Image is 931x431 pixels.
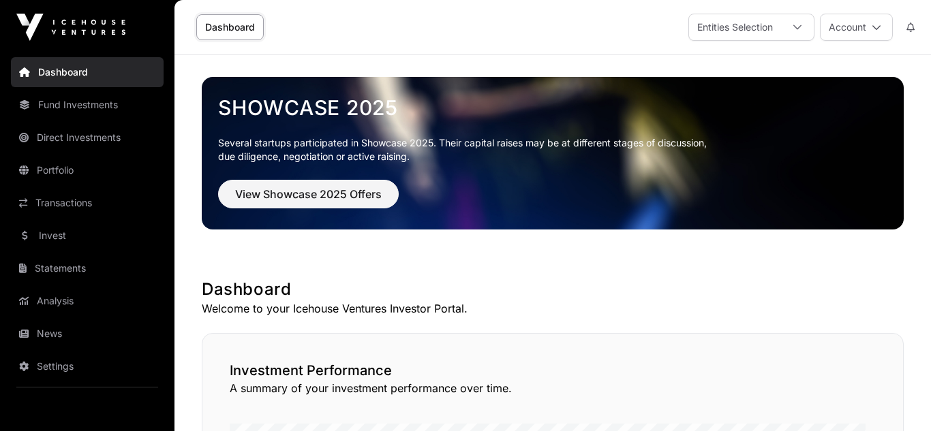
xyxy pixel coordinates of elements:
button: Account [820,14,893,41]
div: Entities Selection [689,14,781,40]
a: Transactions [11,188,164,218]
h2: Investment Performance [230,361,876,380]
a: News [11,319,164,349]
a: Statements [11,253,164,283]
span: View Showcase 2025 Offers [235,186,382,202]
a: Direct Investments [11,123,164,153]
p: Several startups participated in Showcase 2025. Their capital raises may be at different stages o... [218,136,887,163]
img: Icehouse Ventures Logo [16,14,125,41]
a: Dashboard [196,14,264,40]
a: Analysis [11,286,164,316]
a: Invest [11,221,164,251]
p: Welcome to your Icehouse Ventures Investor Portal. [202,300,904,317]
p: A summary of your investment performance over time. [230,380,876,396]
img: Showcase 2025 [202,77,904,229]
a: Dashboard [11,57,164,87]
button: View Showcase 2025 Offers [218,180,399,208]
a: Showcase 2025 [218,95,887,120]
a: Fund Investments [11,90,164,120]
a: Settings [11,351,164,381]
a: Portfolio [11,155,164,185]
a: View Showcase 2025 Offers [218,193,399,207]
h1: Dashboard [202,278,904,300]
